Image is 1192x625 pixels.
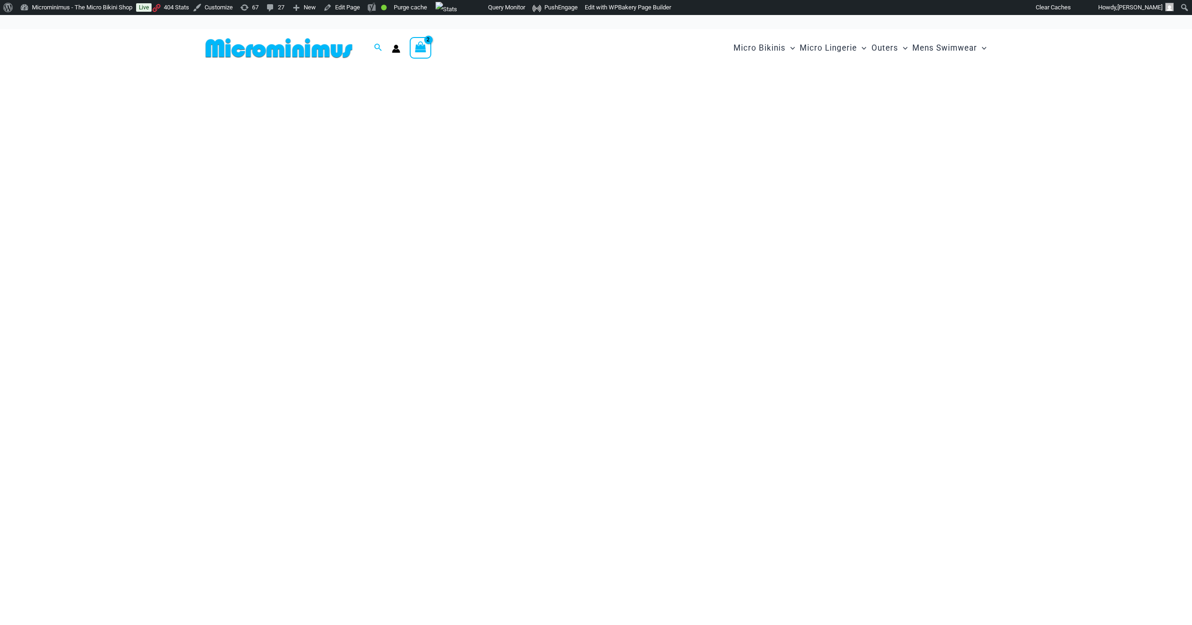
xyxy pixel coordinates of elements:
[786,36,795,60] span: Menu Toggle
[734,36,786,60] span: Micro Bikinis
[898,36,908,60] span: Menu Toggle
[1117,4,1162,11] span: [PERSON_NAME]
[374,42,382,54] a: Search icon link
[436,2,457,17] img: Views over 48 hours. Click for more Jetpack Stats.
[871,36,898,60] span: Outers
[730,32,990,64] nav: Site Navigation
[910,34,989,62] a: Mens SwimwearMenu ToggleMenu Toggle
[410,37,431,59] a: View Shopping Cart, 2 items
[136,3,152,12] a: Live
[202,38,356,59] img: MM SHOP LOGO FLAT
[857,36,866,60] span: Menu Toggle
[800,36,857,60] span: Micro Lingerie
[392,45,400,53] a: Account icon link
[977,36,986,60] span: Menu Toggle
[381,5,387,10] div: Good
[869,34,910,62] a: OutersMenu ToggleMenu Toggle
[912,36,977,60] span: Mens Swimwear
[797,34,869,62] a: Micro LingerieMenu ToggleMenu Toggle
[731,34,797,62] a: Micro BikinisMenu ToggleMenu Toggle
